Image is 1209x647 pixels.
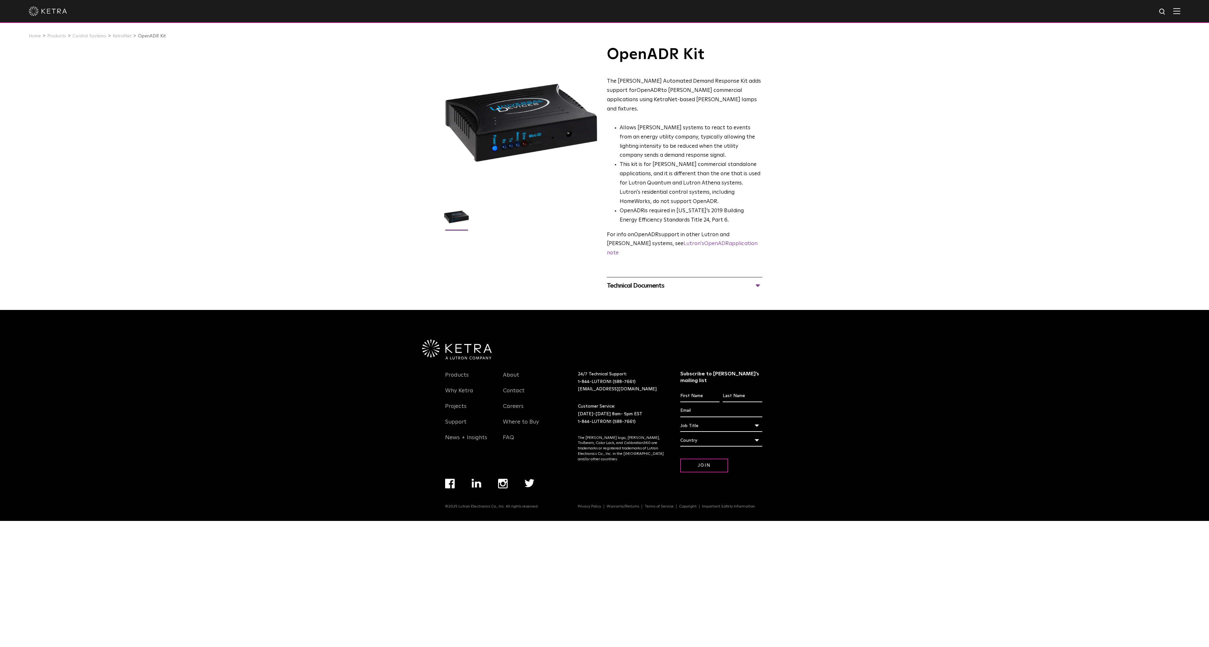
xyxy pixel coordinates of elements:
img: facebook [445,479,455,488]
span: This kit is for [PERSON_NAME] commercial standalone applications, and it is different than the on... [620,162,760,204]
a: 1-844-LUTRON1 (588-7661) [578,419,636,424]
a: Privacy Policy [575,505,604,508]
a: Copyright [676,505,699,508]
span: OpenADR [704,241,729,246]
input: Join [680,459,728,472]
span: OpenADR [634,232,659,237]
div: Navigation Menu [445,371,494,449]
a: Home [29,34,41,38]
div: Job Title [680,420,762,432]
a: Terms of Service [642,505,676,508]
a: Where to Buy [503,418,539,433]
h3: Subscribe to [PERSON_NAME]’s mailing list [680,371,762,384]
img: Hamburger%20Nav.svg [1173,8,1180,14]
img: search icon [1159,8,1167,16]
h1: OpenADR Kit [607,47,762,63]
div: Navigation Menu [445,479,551,504]
span: OpenADR [637,88,661,93]
p: The [PERSON_NAME] logo, [PERSON_NAME], TruBeam, Color Lock, and Calibration360 are trademarks or ... [578,435,664,462]
a: Support [445,418,466,433]
a: Warranty/Returns [604,505,642,508]
p: 24/7 Technical Support: [578,371,664,393]
p: Customer Service: [DATE]-[DATE] 8am- 5pm EST [578,403,664,425]
img: OpenADRbig [444,205,469,234]
a: Careers [503,403,524,418]
a: Contact [503,387,525,402]
div: Technical Documents [607,281,762,291]
a: About [503,372,519,386]
span: Allows [PERSON_NAME] systems to react to events from an energy utility company, typically allowin... [620,125,755,158]
a: Projects [445,403,466,418]
div: Navigation Menu [578,504,764,509]
span: is required in [US_STATE]’s 2019 Building Energy Efficiency Standards Title 24, Part 6. [620,208,744,223]
img: Ketra-aLutronCo_White_RGB [422,340,492,359]
p: ©2025 Lutron Electronics Co., Inc. All rights reserved. [445,504,539,509]
span: The [PERSON_NAME] Automated Demand Response Kit adds support for to [PERSON_NAME] commercial appl... [607,79,761,112]
input: First Name [680,390,720,402]
img: twitter [525,479,534,487]
a: FAQ [503,434,514,449]
a: KetraNet [113,34,131,38]
a: Products [47,34,66,38]
img: ketra-logo-2019-white [29,6,67,16]
a: Why Ketra [445,387,473,402]
img: linkedin [472,479,481,488]
span: For info on support in other Lutron and [PERSON_NAME] systems, see [607,232,757,256]
img: instagram [498,479,508,488]
input: Last Name [723,390,762,402]
div: Country [680,434,762,447]
a: Products [445,372,469,386]
span: OpenADR [620,208,644,214]
a: Control Systems [72,34,106,38]
a: 1-844-LUTRON1 (588-7661) [578,380,636,384]
a: [EMAIL_ADDRESS][DOMAIN_NAME] [578,387,657,391]
a: OpenADR Kit [138,34,166,38]
a: News + Insights [445,434,487,449]
a: Important Safety Information [699,505,757,508]
input: Email [680,405,762,417]
div: Navigation Menu [503,371,551,449]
